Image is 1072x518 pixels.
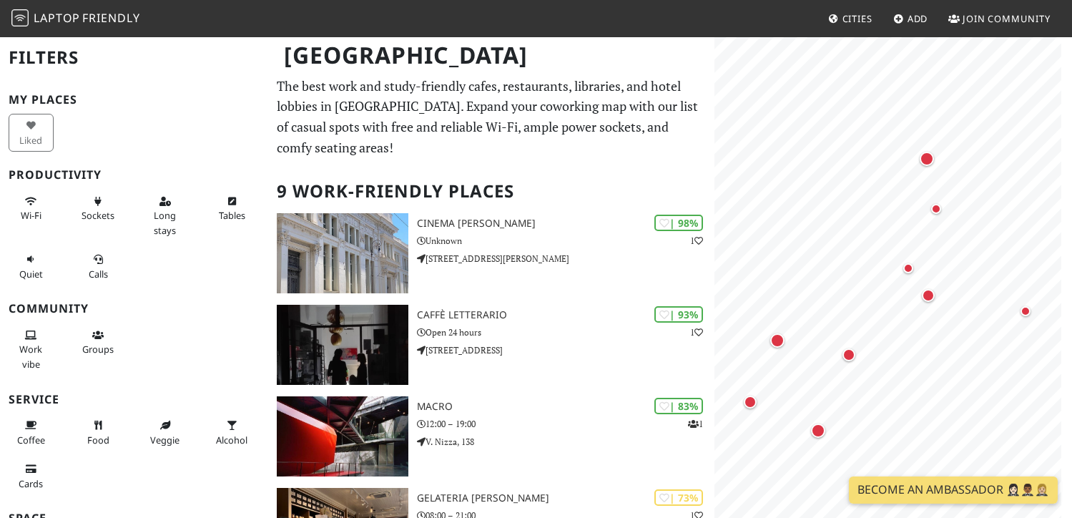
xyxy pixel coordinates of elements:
span: Group tables [82,343,114,356]
div: | 93% [654,306,703,323]
div: Map marker [741,393,759,411]
div: Map marker [919,286,938,305]
span: Join Community [963,12,1051,25]
span: Laptop [34,10,80,26]
button: Quiet [9,248,54,285]
h3: Gelateria [PERSON_NAME] [417,492,714,504]
h3: My Places [9,93,260,107]
a: Become an Ambassador 🤵🏻‍♀️🤵🏾‍♂️🤵🏼‍♀️ [849,477,1058,504]
a: Join Community [943,6,1056,31]
h3: Caffè Letterario [417,309,714,321]
a: Cities [822,6,878,31]
button: Wi-Fi [9,190,54,228]
div: Map marker [767,331,787,351]
p: 1 [688,417,703,431]
span: Power sockets [82,209,114,222]
a: Caffè Letterario | 93% 1 Caffè Letterario Open 24 hours [STREET_ADDRESS] [268,305,715,385]
div: | 98% [654,215,703,231]
button: Work vibe [9,323,54,376]
span: Work-friendly tables [219,209,245,222]
a: Cinema Troisi | 98% 1 Cinema [PERSON_NAME] Unknown [STREET_ADDRESS][PERSON_NAME] [268,213,715,293]
a: Add [887,6,934,31]
span: Credit cards [19,477,43,490]
span: Food [87,434,109,446]
span: Alcohol [216,434,247,446]
img: MACRO [277,396,408,477]
img: Caffè Letterario [277,305,408,385]
button: Alcohol [210,414,255,451]
h1: [GEOGRAPHIC_DATA] [272,36,712,75]
p: Open 24 hours [417,326,714,339]
h3: Service [9,393,260,406]
h3: Community [9,302,260,316]
h3: MACRO [417,401,714,413]
span: Coffee [17,434,45,446]
span: Long stays [154,209,176,236]
button: Groups [76,323,121,361]
p: 1 [690,326,703,339]
img: Cinema Troisi [277,213,408,293]
div: Map marker [808,421,828,441]
button: Long stays [142,190,187,242]
h2: Filters [9,36,260,79]
p: V. Nizza, 138 [417,435,714,449]
span: Friendly [82,10,139,26]
button: Coffee [9,414,54,451]
button: Tables [210,190,255,228]
span: Video/audio calls [89,268,108,280]
p: [STREET_ADDRESS] [417,343,714,357]
a: LaptopFriendly LaptopFriendly [11,6,140,31]
p: 12:00 – 19:00 [417,417,714,431]
span: Add [908,12,928,25]
button: Cards [9,457,54,495]
span: Stable Wi-Fi [21,209,41,222]
img: LaptopFriendly [11,9,29,26]
p: 1 [690,234,703,248]
span: Cities [842,12,872,25]
div: Map marker [840,346,858,364]
div: | 83% [654,398,703,414]
div: Map marker [917,149,937,169]
p: [STREET_ADDRESS][PERSON_NAME] [417,252,714,265]
button: Calls [76,248,121,285]
a: MACRO | 83% 1 MACRO 12:00 – 19:00 V. Nizza, 138 [268,396,715,477]
h2: 9 Work-Friendly Places [277,170,707,213]
div: Map marker [1017,303,1034,320]
span: Veggie [150,434,180,446]
span: People working [19,343,42,370]
div: Map marker [928,200,945,218]
span: Quiet [19,268,43,280]
button: Veggie [142,414,187,451]
button: Food [76,414,121,451]
div: Map marker [900,260,917,277]
button: Sockets [76,190,121,228]
p: The best work and study-friendly cafes, restaurants, libraries, and hotel lobbies in [GEOGRAPHIC_... [277,76,707,158]
p: Unknown [417,234,714,248]
div: | 73% [654,489,703,506]
h3: Cinema [PERSON_NAME] [417,218,714,230]
h3: Productivity [9,168,260,182]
